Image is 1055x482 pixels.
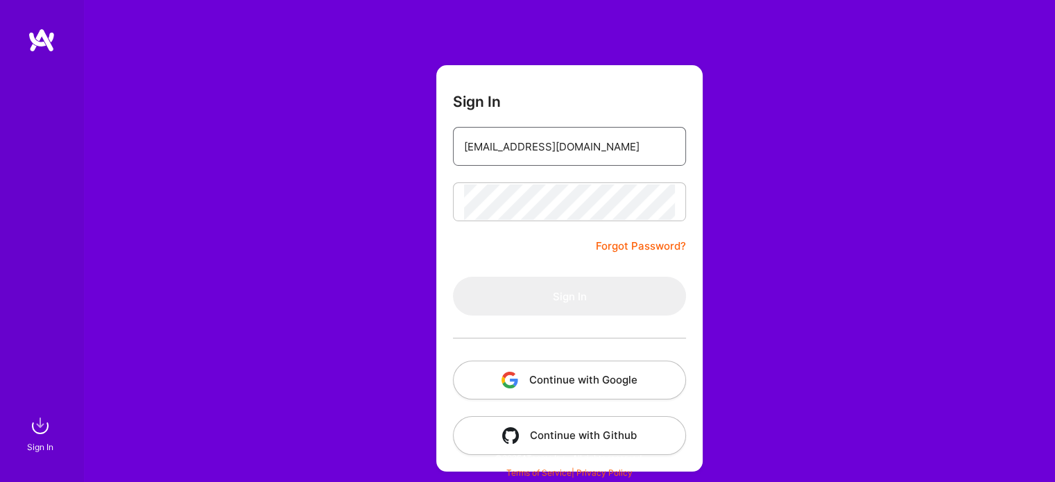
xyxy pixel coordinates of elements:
[453,277,686,316] button: Sign In
[502,427,519,444] img: icon
[464,129,675,164] input: Email...
[26,412,54,440] img: sign in
[506,467,572,478] a: Terms of Service
[27,440,53,454] div: Sign In
[596,238,686,255] a: Forgot Password?
[501,372,518,388] img: icon
[83,440,1055,475] div: © 2025 ATeams Inc., All rights reserved.
[453,93,501,110] h3: Sign In
[453,361,686,399] button: Continue with Google
[453,416,686,455] button: Continue with Github
[576,467,633,478] a: Privacy Policy
[506,467,633,478] span: |
[28,28,55,53] img: logo
[29,412,54,454] a: sign inSign In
